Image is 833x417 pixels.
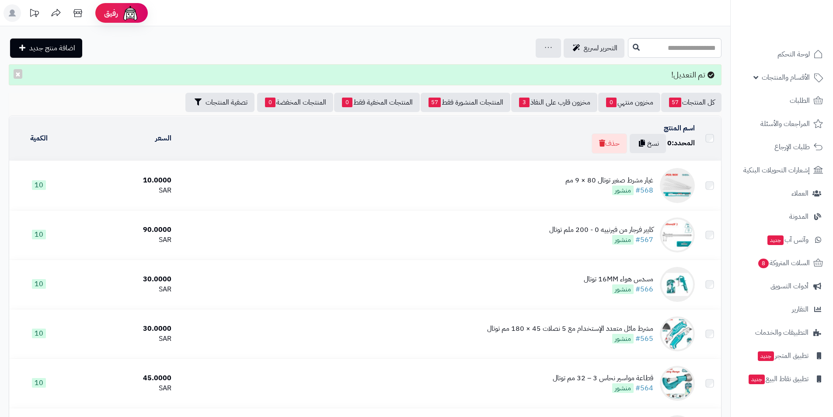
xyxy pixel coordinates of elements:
span: إشعارات التحويلات البنكية [743,164,810,176]
span: 0 [667,138,672,148]
span: 0 [342,98,352,107]
span: اضافة منتج جديد [29,43,75,53]
button: × [14,69,22,79]
span: 10 [32,279,46,289]
div: المحدد: [667,138,695,148]
span: التحرير لسريع [584,43,617,53]
div: SAR [72,284,171,294]
span: منشور [612,186,634,195]
span: 57 [669,98,681,107]
span: لوحة التحكم [777,48,810,60]
div: SAR [72,186,171,196]
span: طلبات الإرجاع [774,141,810,153]
span: منشور [612,284,634,294]
span: منشور [612,383,634,393]
a: #565 [635,333,653,344]
span: العملاء [791,187,809,200]
div: 45.0000 [72,373,171,383]
a: تطبيق المتجرجديد [736,345,828,366]
div: SAR [72,235,171,245]
img: ﻗﻁﺎﻋﺔ مواسير نحاس 3 – 32 مم توتال [660,366,695,401]
a: التقارير [736,299,828,320]
span: رفيق [104,8,118,18]
button: حذف [592,133,627,154]
a: #567 [635,235,653,245]
a: اسم المنتج [664,123,695,133]
span: 3 [519,98,530,107]
a: وآتس آبجديد [736,229,828,250]
a: طلبات الإرجاع [736,137,828,158]
span: وآتس آب [767,234,809,246]
span: 10 [32,180,46,190]
img: ﻣﺳﺩﺱ ﻫﻭﺍء 16MM توتال [660,267,695,302]
span: الطلبات [790,95,810,107]
span: الأقسام والمنتجات [762,71,810,84]
span: السلات المتروكة [757,257,810,269]
span: 0 [606,98,617,107]
a: الطلبات [736,90,828,111]
a: المنتجات المنشورة فقط57 [421,93,510,112]
div: 30.0000 [72,274,171,284]
a: إشعارات التحويلات البنكية [736,160,828,181]
span: تطبيق المتجر [757,350,809,362]
span: 57 [429,98,441,107]
a: لوحة التحكم [736,44,828,65]
a: التحرير لسريع [564,39,624,58]
a: #564 [635,383,653,393]
span: المدونة [789,210,809,223]
span: 8 [758,259,769,268]
img: logo-2.png [774,21,825,39]
div: 10.0000 [72,175,171,186]
span: 10 [32,230,46,239]
a: المراجعات والأسئلة [736,113,828,134]
div: مشرط مائل متعدد الإستخدام مع 5 نصلات 45 × 180 مم توتال [487,324,653,334]
a: تحديثات المنصة [23,4,45,24]
div: 90.0000 [72,225,171,235]
div: SAR [72,383,171,393]
img: ﻏﻳﺎﺭ ﻣﺷﺭﻁ ﺻﻐﻳﺭ ﺗﻭﺗﺎﻝ 80 × 9 مم [660,168,695,203]
a: التطبيقات والخدمات [736,322,828,343]
div: 30.0000 [72,324,171,334]
a: تطبيق نقاط البيعجديد [736,368,828,389]
span: 10 [32,329,46,338]
img: مشرط مائل متعدد الإستخدام مع 5 نصلات 45 × 180 مم توتال [660,316,695,351]
span: جديد [767,235,784,245]
div: ﻛﻠﻳﺑﺭ فرجار من فيرنييه 0 - 200 ملم توتال [549,225,653,235]
div: ﻗﻁﺎﻋﺔ مواسير نحاس 3 – 32 مم توتال [553,373,653,383]
div: SAR [72,334,171,344]
a: العملاء [736,183,828,204]
div: تم التعديل! [9,64,721,85]
span: 10 [32,378,46,388]
span: أدوات التسويق [770,280,809,292]
a: السعر [155,133,171,144]
img: ﻛﻠﻳﺑﺭ فرجار من فيرنييه 0 - 200 ملم توتال [660,217,695,252]
span: جديد [749,375,765,384]
span: منشور [612,235,634,245]
span: المراجعات والأسئلة [760,118,810,130]
span: منشور [612,334,634,343]
a: المنتجات المخفضة0 [257,93,333,112]
a: مخزون قارب على النفاذ3 [511,93,597,112]
a: أدوات التسويق [736,276,828,297]
div: ﻣﺳﺩﺱ ﻫﻭﺍء 16MM توتال [584,274,653,284]
a: الكمية [30,133,48,144]
a: المنتجات المخفية فقط0 [334,93,420,112]
button: نسخ [630,134,666,153]
a: المدونة [736,206,828,227]
button: تصفية المنتجات [185,93,254,112]
span: 0 [265,98,275,107]
img: ai-face.png [122,4,139,22]
span: التقارير [792,303,809,315]
a: مخزون منتهي0 [598,93,660,112]
a: #568 [635,185,653,196]
a: السلات المتروكة8 [736,252,828,273]
span: تصفية المنتجات [206,97,247,108]
a: كل المنتجات57 [661,93,721,112]
span: جديد [758,351,774,361]
span: التطبيقات والخدمات [755,326,809,339]
div: ﻏﻳﺎﺭ ﻣﺷﺭﻁ ﺻﻐﻳﺭ ﺗﻭﺗﺎﻝ 80 × 9 مم [565,175,653,186]
a: اضافة منتج جديد [10,39,82,58]
a: #566 [635,284,653,294]
span: تطبيق نقاط البيع [748,373,809,385]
